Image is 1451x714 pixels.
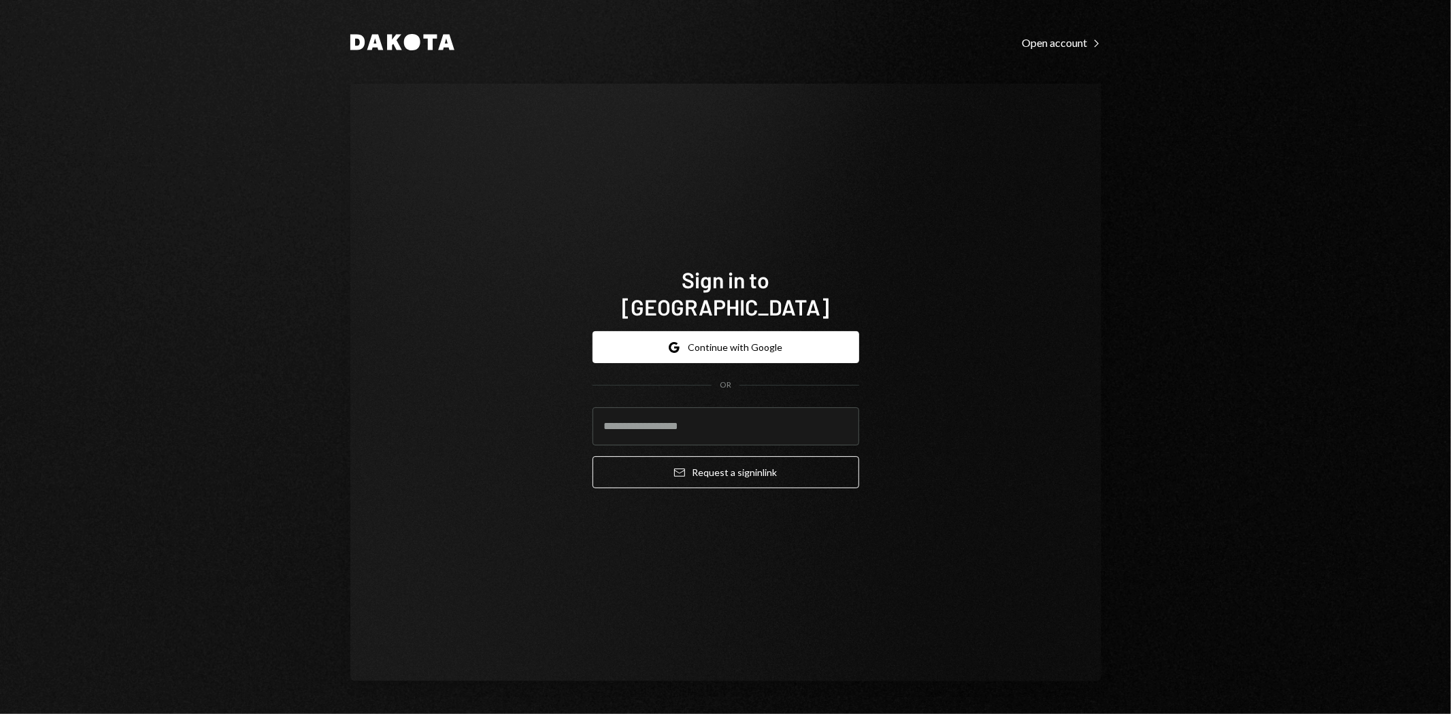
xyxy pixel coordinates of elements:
div: Open account [1022,36,1101,50]
button: Continue with Google [593,331,859,363]
button: Request a signinlink [593,456,859,488]
a: Open account [1022,35,1101,50]
h1: Sign in to [GEOGRAPHIC_DATA] [593,266,859,320]
div: OR [720,379,731,391]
